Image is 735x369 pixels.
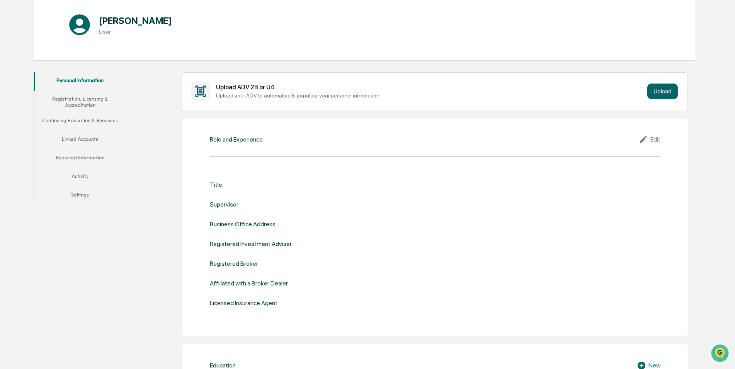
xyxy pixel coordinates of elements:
div: We're available if you need us! [26,67,98,73]
div: Upload your ADV to automatically populate your personal information. [216,92,644,99]
div: Role and Experience [210,136,263,143]
div: 🖐️ [8,98,14,104]
div: Registered Investment Adviser [210,240,292,248]
div: secondary tabs example [34,72,126,206]
button: Registration, Licensing & Accreditation [34,91,126,113]
iframe: Open customer support [710,343,731,364]
a: 🖐️Preclearance [5,94,53,108]
button: Settings [34,187,126,205]
div: Licensed Insurance Agent [210,299,277,307]
div: Start new chat [26,59,127,67]
img: 1746055101610-c473b297-6a78-478c-a979-82029cc54cd1 [8,59,22,73]
button: Activity [34,168,126,187]
div: 🗄️ [56,98,62,104]
span: Data Lookup [15,112,49,120]
p: How can we help? [8,16,141,29]
div: Title [210,181,222,188]
a: 🔎Data Lookup [5,109,52,123]
button: Upload [647,84,678,99]
h3: User [99,29,172,35]
div: Business Office Address [210,220,276,228]
button: Continuing Education & Renewals [34,113,126,131]
div: Affiliated with a Broker Dealer [210,280,288,287]
div: Registered Broker [210,260,258,267]
button: Personal Information [34,72,126,91]
span: Pylon [77,131,94,137]
button: Reported Information [34,150,126,168]
button: Linked Accounts [34,131,126,150]
div: Edit [639,135,660,144]
span: Preclearance [15,97,50,105]
h1: [PERSON_NAME] [99,15,172,26]
div: Supervisor [210,201,238,208]
a: Powered byPylon [54,131,94,137]
div: 🔎 [8,113,14,119]
a: 🗄️Attestations [53,94,99,108]
button: Start new chat [131,62,141,71]
span: Attestations [64,97,96,105]
div: Education [210,362,236,369]
div: Upload ADV 2B or U4 [216,84,644,91]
